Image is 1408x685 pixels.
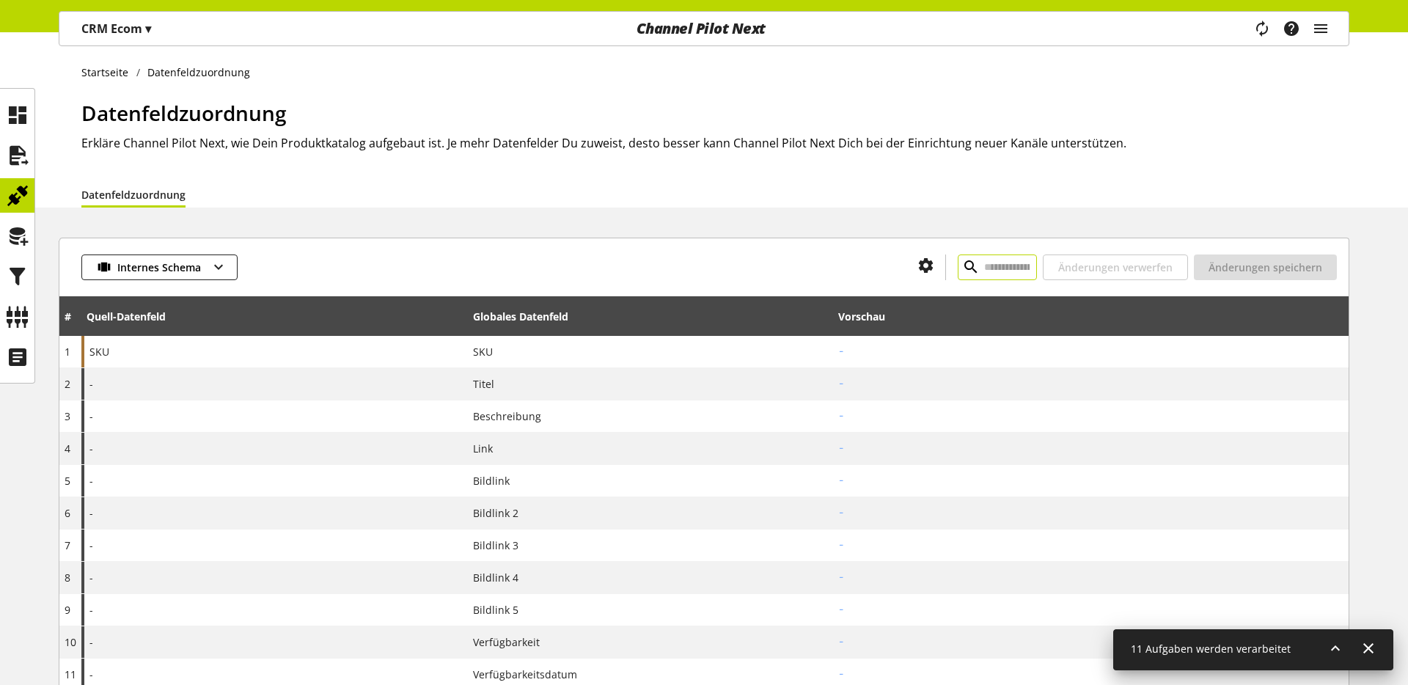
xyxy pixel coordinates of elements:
h2: - [838,376,1343,392]
span: - [89,376,93,392]
span: Datenfeldzuordnung [81,99,287,127]
h2: - [838,602,1343,618]
span: 8 [65,571,70,585]
span: - [89,473,93,488]
span: - [89,409,93,424]
span: Änderungen verwerfen [1058,260,1173,275]
h2: - [838,570,1343,585]
span: SKU [89,344,109,359]
button: Änderungen speichern [1194,254,1337,280]
span: 11 [65,667,76,681]
span: - [89,667,93,682]
span: Änderungen speichern [1209,260,1322,275]
span: 9 [65,603,70,617]
button: Internes Schema [81,254,238,280]
h2: - [838,538,1343,553]
span: Verfügbarkeitsdatum [473,667,577,682]
span: Titel [473,376,494,392]
span: - [89,570,93,585]
span: Beschreibung [473,409,541,424]
span: 1 [65,345,70,359]
a: Startseite [81,65,136,80]
h2: - [838,473,1343,488]
span: - [89,441,93,456]
span: 6 [65,506,70,520]
h2: - [838,634,1343,650]
span: - [89,538,93,553]
span: 4 [65,442,70,455]
div: Quell-Datenfeld [87,309,166,324]
span: Bildlink 4 [473,570,518,585]
h2: - [838,667,1343,682]
span: Bildlink [473,473,510,488]
h2: Erkläre Channel Pilot Next, wie Dein Produktkatalog aufgebaut ist. Je mehr Datenfelder Du zuweist... [81,134,1349,152]
h2: - [838,409,1343,424]
h2: - [838,441,1343,456]
div: Vorschau [838,309,885,324]
span: 5 [65,474,70,488]
span: Bildlink 2 [473,505,518,521]
span: Bildlink 3 [473,538,518,553]
p: CRM Ecom [81,20,151,37]
span: ▾ [145,21,151,37]
span: Link [473,441,493,456]
span: 3 [65,409,70,423]
span: SKU [473,344,493,359]
span: - [89,634,93,650]
a: Datenfeldzuordnung [81,187,186,202]
span: Verfügbarkeit [473,634,540,650]
h2: - [838,505,1343,521]
span: 2 [65,377,70,391]
span: 7 [65,538,70,552]
div: Globales Datenfeld [473,309,568,324]
span: 10 [65,635,76,649]
span: Internes Schema [117,260,201,275]
button: Änderungen verwerfen [1043,254,1188,280]
span: 11 Aufgaben werden verarbeitet [1131,642,1291,656]
span: Bildlink 5 [473,602,518,618]
span: - [89,505,93,521]
span: # [65,309,71,323]
img: 1869707a5a2b6c07298f74b45f9d27fa.svg [97,260,111,275]
span: - [89,602,93,618]
nav: main navigation [59,11,1349,46]
h2: - [838,344,1343,359]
